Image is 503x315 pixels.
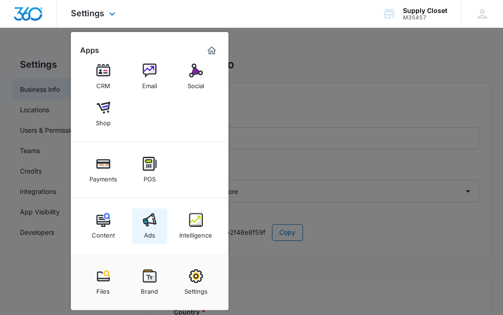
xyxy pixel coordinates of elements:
div: Social [188,77,204,90]
a: POS [132,152,167,187]
a: Settings [178,264,214,300]
div: account name [403,7,447,14]
div: Files [96,283,110,295]
div: Ads [144,227,155,239]
a: Brand [132,264,167,300]
a: Email [132,59,167,94]
div: Brand [141,283,158,295]
div: Intelligence [179,227,212,239]
a: Intelligence [178,208,214,244]
div: Email [142,77,157,90]
a: Social [178,59,214,94]
div: Payments [89,171,117,183]
a: Payments [86,152,121,187]
a: Ads [132,208,167,244]
h2: Apps [80,46,99,55]
a: CRM [86,59,121,94]
div: Settings [184,283,207,295]
div: Shop [96,115,111,127]
div: account id [403,14,447,21]
a: Shop [86,96,121,131]
div: CRM [96,77,110,90]
a: Files [86,264,121,300]
a: Content [86,208,121,244]
a: Marketing 360® Dashboard [204,43,219,58]
span: Settings [71,8,104,18]
div: Content [92,227,115,239]
div: POS [144,171,156,183]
